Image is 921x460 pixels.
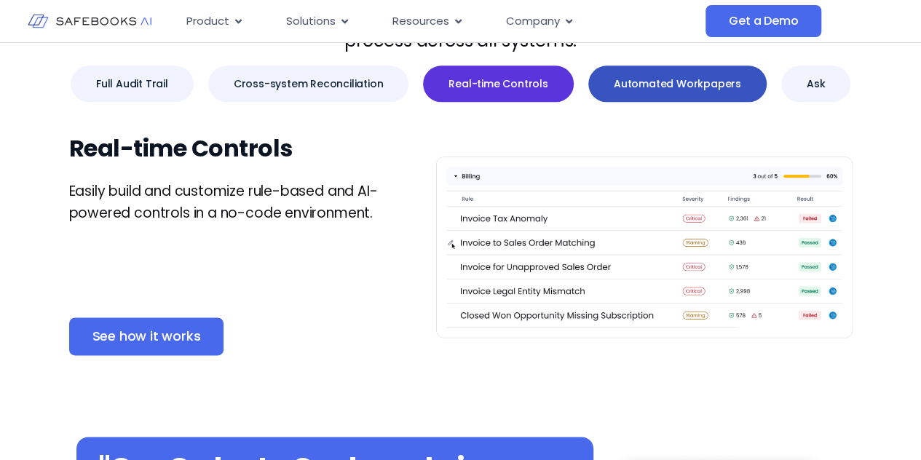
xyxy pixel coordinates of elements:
span: Ask [807,76,825,91]
a: See how it works [69,317,224,355]
span: Resources [392,13,449,30]
span: Product [186,13,229,30]
span: Cross-system Reconciliation [234,76,384,91]
p: Ensure end-to-end completeness and accuracy of every transaction in your order-to-cash process ac... [47,10,874,51]
span: Company [506,13,560,30]
img: Order-to-Cash 5 [436,156,852,338]
span: Real-time Controls [448,76,548,91]
span: Get a Demo [729,14,798,28]
h2: Real-time Controls [69,131,400,166]
span: Solutions [286,13,336,30]
div: Tabs. Open items with Enter or Space, close with Escape and navigate using the Arrow keys. [47,66,874,386]
span: Full Audit Trail [96,76,168,91]
a: Get a Demo [705,5,821,37]
div: Menu Toggle [175,7,705,36]
span: See how it works [92,329,201,344]
nav: Menu [175,7,705,36]
p: Easily build and customize rule-based and AI-powered controls in a no-code environment. [69,181,400,224]
span: Automated Workpapers [614,76,741,91]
